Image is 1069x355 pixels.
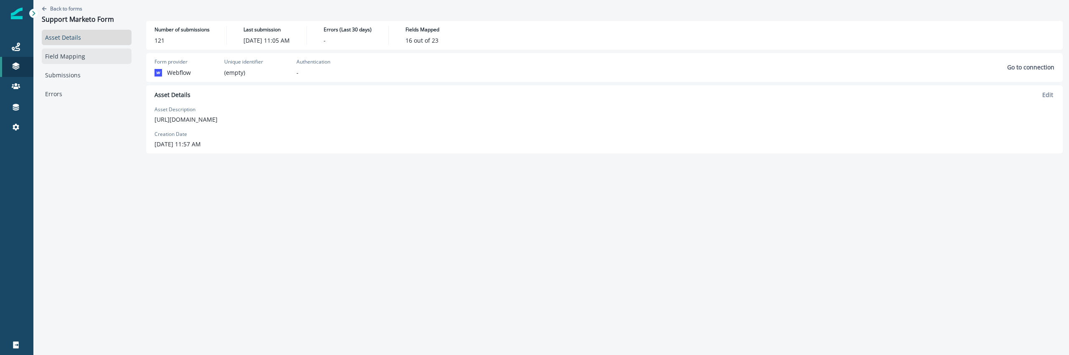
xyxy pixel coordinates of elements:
[155,115,218,124] p: [URL][DOMAIN_NAME]
[324,36,326,45] p: -
[42,15,114,25] div: Support Marketo Form
[155,106,195,113] label: Asset Description
[155,140,201,148] p: [DATE] 11:57 AM
[42,30,132,45] a: Asset Details
[42,49,132,64] a: Field Mapping
[155,90,190,99] p: Asset Details
[405,26,439,33] p: Fields Mapped
[296,58,330,66] p: Authentication
[324,26,372,33] p: Errors (Last 30 days)
[11,8,23,19] img: Inflection
[155,69,162,77] img: webflow
[1041,91,1054,99] button: Edit
[405,36,438,45] p: 16 out of 23
[224,68,245,77] p: (empty)
[167,68,191,77] p: Webflow
[50,5,82,12] p: Back to forms
[42,5,82,12] button: Go back
[224,58,263,66] p: Unique identifier
[155,36,165,45] p: 121
[155,26,210,33] p: Number of submissions
[42,86,132,102] a: Errors
[1007,63,1054,71] p: Go to connection
[155,130,187,138] label: Creation Date
[296,68,299,77] p: -
[364,63,1054,71] button: Go to connection
[243,36,290,45] p: [DATE] 11:05 AM
[243,26,281,33] p: Last submission
[42,67,132,83] a: Submissions
[1042,91,1053,99] p: Edit
[155,58,187,66] p: Form provider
